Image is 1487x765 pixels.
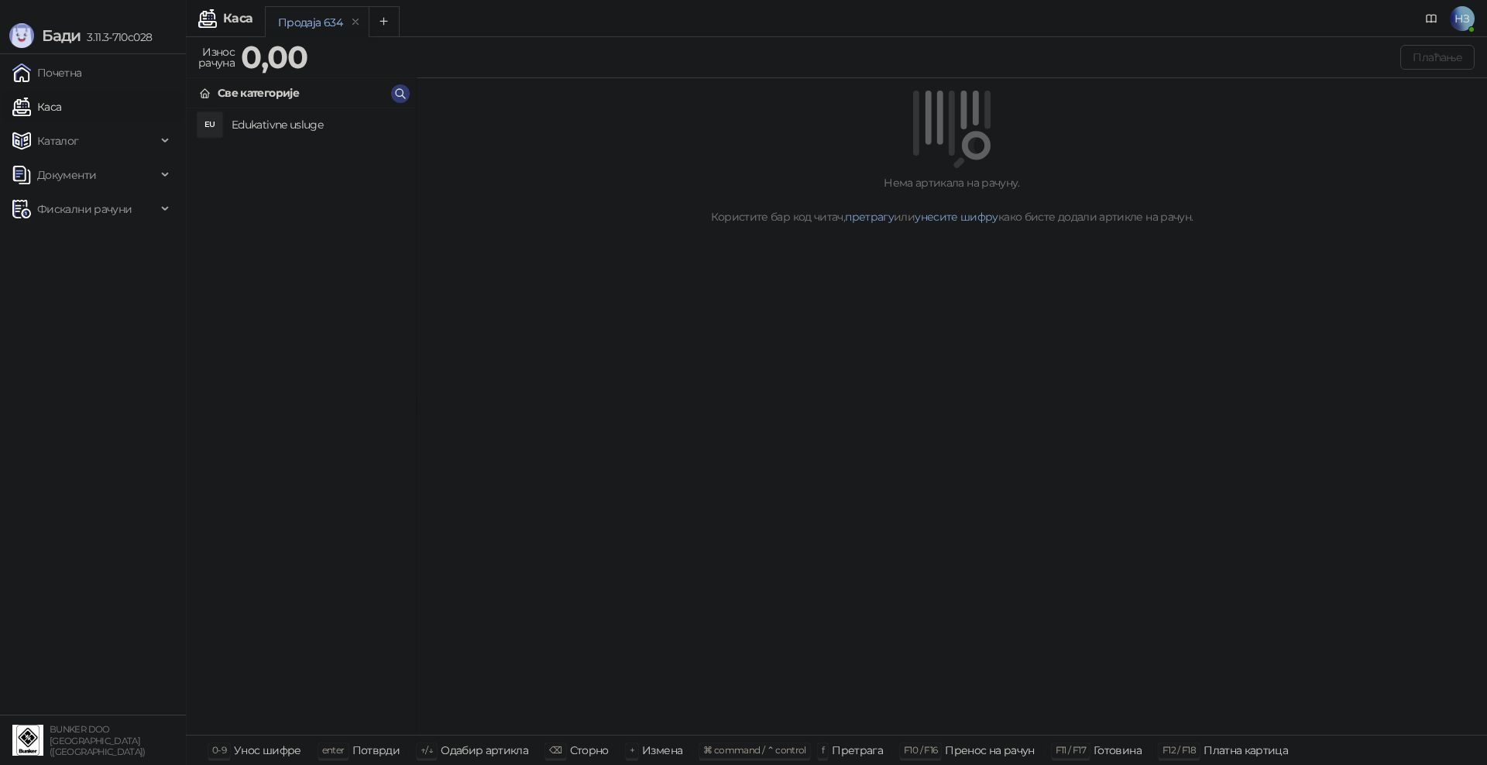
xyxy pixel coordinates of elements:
span: 0-9 [212,744,226,756]
span: F11 / F17 [1056,744,1086,756]
button: Плаћање [1400,45,1475,70]
span: 3.11.3-710c028 [81,30,152,44]
h4: Edukativne usluge [232,112,404,137]
strong: 0,00 [241,38,307,76]
button: remove [345,15,366,29]
span: + [630,744,634,756]
small: BUNKER DOO [GEOGRAPHIC_DATA] ([GEOGRAPHIC_DATA]) [50,724,146,757]
span: Каталог [37,125,79,156]
div: Износ рачуна [195,42,238,73]
div: EU [197,112,222,137]
a: унесите шифру [915,210,998,224]
a: Документација [1419,6,1444,31]
div: Измена [642,740,682,760]
div: Све категорије [218,84,299,101]
div: Унос шифре [234,740,301,760]
a: претрагу [845,210,894,224]
span: Документи [37,160,96,190]
span: ⌫ [549,744,561,756]
span: F10 / F16 [904,744,937,756]
div: Одабир артикла [441,740,528,760]
a: Почетна [12,57,82,88]
div: Пренос на рачун [945,740,1034,760]
span: Фискални рачуни [37,194,132,225]
span: НЗ [1450,6,1475,31]
div: grid [187,108,416,735]
div: Готовина [1094,740,1142,760]
div: Нема артикала на рачуну. Користите бар код читач, или како бисте додали артикле на рачун. [435,174,1468,225]
span: f [822,744,824,756]
span: ⌘ command / ⌃ control [703,744,806,756]
div: Продаја 634 [278,14,342,31]
a: Каса [12,91,61,122]
div: Платна картица [1204,740,1288,760]
span: ↑/↓ [421,744,433,756]
span: F12 / F18 [1162,744,1196,756]
div: Каса [223,12,252,25]
div: Претрага [832,740,883,760]
span: enter [322,744,345,756]
button: Add tab [369,6,400,37]
div: Потврди [352,740,400,760]
img: 64x64-companyLogo-d200c298-da26-4023-afd4-f376f589afb5.jpeg [12,725,43,756]
span: Бади [42,26,81,45]
img: Logo [9,23,34,48]
div: Сторно [570,740,609,760]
